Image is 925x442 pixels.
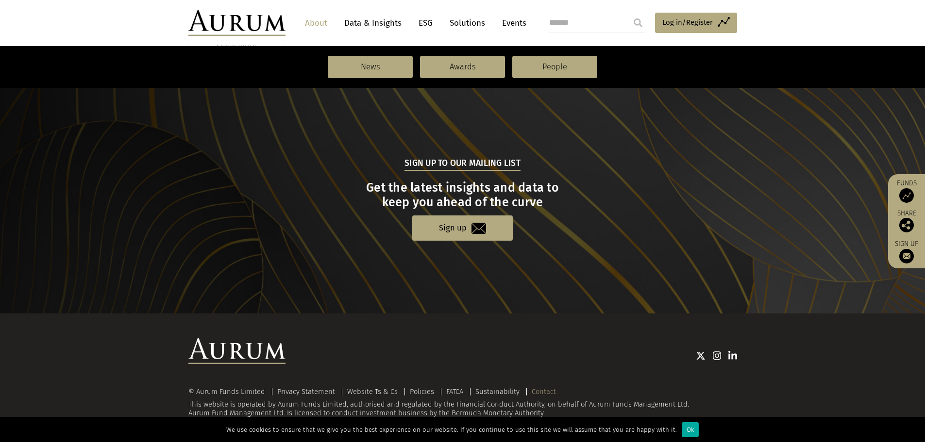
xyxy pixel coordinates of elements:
[420,56,505,78] a: Awards
[532,387,556,396] a: Contact
[728,351,737,360] img: Linkedin icon
[188,388,270,395] div: © Aurum Funds Limited
[899,249,914,263] img: Sign up to our newsletter
[300,14,332,32] a: About
[339,14,406,32] a: Data & Insights
[404,157,521,171] h5: Sign up to our mailing list
[899,188,914,203] img: Access Funds
[414,14,437,32] a: ESG
[655,13,737,33] a: Log in/Register
[277,387,335,396] a: Privacy Statement
[410,387,434,396] a: Policies
[188,10,286,36] img: Aurum
[412,215,513,240] a: Sign up
[446,387,463,396] a: FATCA
[497,14,526,32] a: Events
[713,351,722,360] img: Instagram icon
[475,387,520,396] a: Sustainability
[696,351,706,360] img: Twitter icon
[328,56,413,78] a: News
[893,210,920,232] div: Share
[893,240,920,263] a: Sign up
[188,338,286,364] img: Aurum Logo
[682,422,699,437] div: Ok
[445,14,490,32] a: Solutions
[893,179,920,203] a: Funds
[189,180,736,210] h3: Get the latest insights and data to keep you ahead of the curve
[662,16,713,28] span: Log in/Register
[188,388,737,418] div: This website is operated by Aurum Funds Limited, authorised and regulated by the Financial Conduc...
[347,387,398,396] a: Website Ts & Cs
[628,13,648,33] input: Submit
[899,218,914,232] img: Share this post
[512,56,597,78] a: People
